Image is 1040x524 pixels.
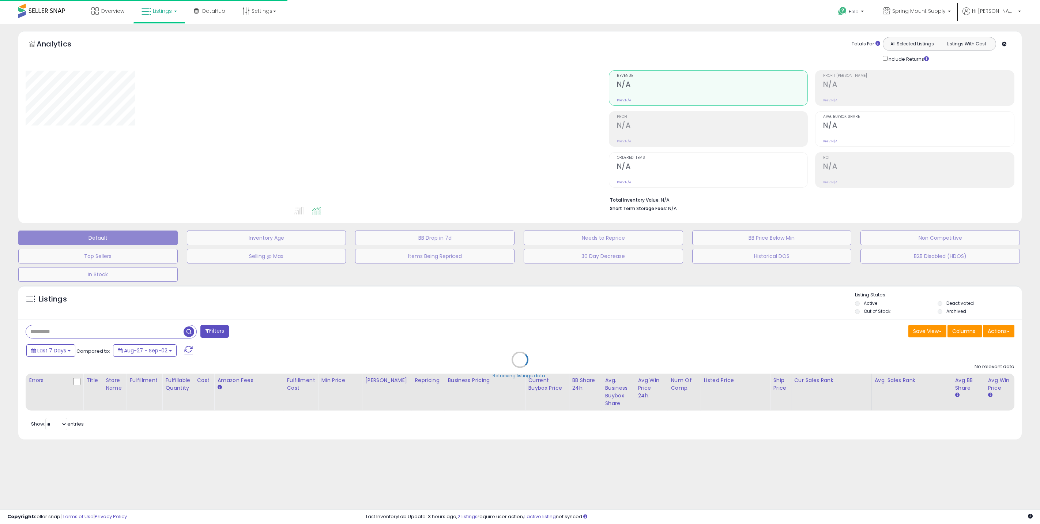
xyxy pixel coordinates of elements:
[153,7,172,15] span: Listings
[885,39,939,49] button: All Selected Listings
[823,74,1014,78] span: Profit [PERSON_NAME]
[524,231,683,245] button: Needs to Reprice
[37,39,86,51] h5: Analytics
[962,7,1021,24] a: Hi [PERSON_NAME]
[617,156,808,160] span: Ordered Items
[617,121,808,131] h2: N/A
[617,115,808,119] span: Profit
[617,139,631,143] small: Prev: N/A
[849,8,859,15] span: Help
[617,74,808,78] span: Revenue
[355,249,515,263] button: Items Being Repriced
[524,249,683,263] button: 30 Day Decrease
[610,195,1009,204] li: N/A
[18,267,178,282] button: In Stock
[610,197,660,203] b: Total Inventory Value:
[939,39,994,49] button: Listings With Cost
[832,1,871,24] a: Help
[692,231,852,245] button: BB Price Below Min
[823,80,1014,90] h2: N/A
[610,205,667,212] b: Short Term Storage Fees:
[860,249,1020,263] button: B2B Disabled (HDOS)
[823,180,837,184] small: Prev: N/A
[972,7,1016,15] span: Hi [PERSON_NAME]
[18,231,178,245] button: Default
[823,156,1014,160] span: ROI
[823,98,837,102] small: Prev: N/A
[860,231,1020,245] button: Non Competitive
[18,249,178,263] button: Top Sellers
[617,162,808,172] h2: N/A
[617,180,631,184] small: Prev: N/A
[823,139,837,143] small: Prev: N/A
[187,231,346,245] button: Inventory Age
[852,41,880,48] div: Totals For
[202,7,225,15] span: DataHub
[692,249,852,263] button: Historical DOS
[617,80,808,90] h2: N/A
[823,115,1014,119] span: Avg. Buybox Share
[892,7,946,15] span: Spring Mount Supply
[187,249,346,263] button: Selling @ Max
[823,121,1014,131] h2: N/A
[617,98,631,102] small: Prev: N/A
[355,231,515,245] button: BB Drop in 7d
[668,205,677,212] span: N/A
[877,55,938,63] div: Include Returns
[101,7,124,15] span: Overview
[493,373,547,379] div: Retrieving listings data..
[838,7,847,16] i: Get Help
[823,162,1014,172] h2: N/A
